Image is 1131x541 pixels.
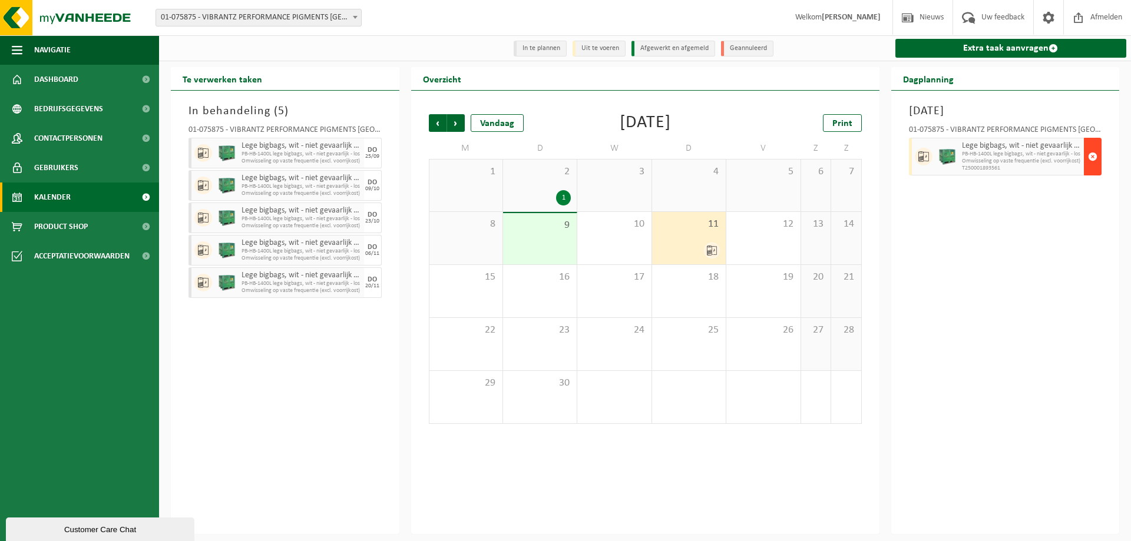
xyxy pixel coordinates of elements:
span: Dashboard [34,65,78,94]
li: Geannuleerd [721,41,773,57]
div: 09/10 [365,186,379,192]
div: [DATE] [620,114,671,132]
span: Product Shop [34,212,88,241]
span: Lege bigbags, wit - niet gevaarlijk - los [962,141,1082,151]
img: PB-HB-1400-HPE-GN-01 [938,148,956,165]
span: 1 [435,165,497,178]
span: Acceptatievoorwaarden [34,241,130,271]
iframe: chat widget [6,515,197,541]
td: Z [831,138,861,159]
span: 5 [732,165,794,178]
span: 7 [837,165,855,178]
td: D [652,138,726,159]
div: 01-075875 - VIBRANTZ PERFORMANCE PIGMENTS [GEOGRAPHIC_DATA] - MENEN [909,126,1102,138]
span: 28 [837,324,855,337]
span: 30 [509,377,571,390]
div: DO [368,211,377,218]
h2: Dagplanning [891,67,965,90]
span: Omwisseling op vaste frequentie (excl. voorrijkost) [242,287,361,294]
strong: [PERSON_NAME] [822,13,881,22]
span: Print [832,119,852,128]
span: 19 [732,271,794,284]
span: PB-HB-1400L lege bigbags, wit - niet gevaarlijk - los [242,215,361,223]
div: DO [368,244,377,251]
h2: Te verwerken taken [171,67,274,90]
span: Navigatie [34,35,71,65]
span: 5 [278,105,285,117]
img: PB-HB-1400-HPE-GN-01 [218,209,236,227]
a: Extra taak aanvragen [895,39,1127,58]
span: 16 [509,271,571,284]
span: Gebruikers [34,153,78,182]
span: 9 [509,219,571,232]
span: 8 [435,218,497,231]
li: Afgewerkt en afgemeld [631,41,715,57]
span: Lege bigbags, wit - niet gevaarlijk - los [242,141,361,151]
h3: [DATE] [909,102,1102,120]
span: 23 [509,324,571,337]
span: Contactpersonen [34,124,102,153]
span: PB-HB-1400L lege bigbags, wit - niet gevaarlijk - los [962,151,1082,158]
span: 21 [837,271,855,284]
span: Bedrijfsgegevens [34,94,103,124]
div: DO [368,179,377,186]
span: Lege bigbags, wit - niet gevaarlijk - los [242,174,361,183]
span: 2 [509,165,571,178]
div: 25/09 [365,154,379,160]
span: 15 [435,271,497,284]
span: PB-HB-1400L lege bigbags, wit - niet gevaarlijk - los [242,183,361,190]
span: 10 [583,218,645,231]
h3: In behandeling ( ) [188,102,382,120]
span: 22 [435,324,497,337]
td: V [726,138,801,159]
td: D [503,138,577,159]
img: PB-HB-1400-HPE-GN-01 [218,144,236,162]
span: 14 [837,218,855,231]
div: 20/11 [365,283,379,289]
span: Omwisseling op vaste frequentie (excl. voorrijkost) [242,223,361,230]
div: 23/10 [365,218,379,224]
span: Omwisseling op vaste frequentie (excl. voorrijkost) [242,255,361,262]
span: 11 [658,218,720,231]
span: 20 [807,271,825,284]
td: Z [801,138,831,159]
span: Vorige [429,114,447,132]
span: 26 [732,324,794,337]
td: M [429,138,503,159]
span: Omwisseling op vaste frequentie (excl. voorrijkost) [962,158,1082,165]
span: PB-HB-1400L lege bigbags, wit - niet gevaarlijk - los [242,151,361,158]
span: 6 [807,165,825,178]
div: Vandaag [471,114,524,132]
span: Volgende [447,114,465,132]
span: 29 [435,377,497,390]
td: W [577,138,652,159]
span: 12 [732,218,794,231]
img: PB-HB-1400-HPE-GN-01 [218,177,236,194]
h2: Overzicht [411,67,473,90]
a: Print [823,114,862,132]
span: PB-HB-1400L lege bigbags, wit - niet gevaarlijk - los [242,248,361,255]
div: 06/11 [365,251,379,257]
span: 13 [807,218,825,231]
span: 17 [583,271,645,284]
span: 18 [658,271,720,284]
div: DO [368,276,377,283]
span: Lege bigbags, wit - niet gevaarlijk - los [242,271,361,280]
span: Omwisseling op vaste frequentie (excl. voorrijkost) [242,190,361,197]
span: 24 [583,324,645,337]
span: 4 [658,165,720,178]
span: T250001893561 [962,165,1082,172]
span: Lege bigbags, wit - niet gevaarlijk - los [242,238,361,248]
span: 25 [658,324,720,337]
span: 27 [807,324,825,337]
span: 01-075875 - VIBRANTZ PERFORMANCE PIGMENTS BELGIUM - MENEN [156,9,362,26]
img: PB-HB-1400-HPE-GN-01 [218,241,236,259]
div: 1 [556,190,571,205]
span: Lege bigbags, wit - niet gevaarlijk - los [242,206,361,215]
span: 01-075875 - VIBRANTZ PERFORMANCE PIGMENTS BELGIUM - MENEN [156,9,361,26]
li: Uit te voeren [573,41,626,57]
li: In te plannen [514,41,567,57]
img: PB-HB-1400-HPE-GN-01 [218,274,236,291]
span: Kalender [34,182,71,212]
